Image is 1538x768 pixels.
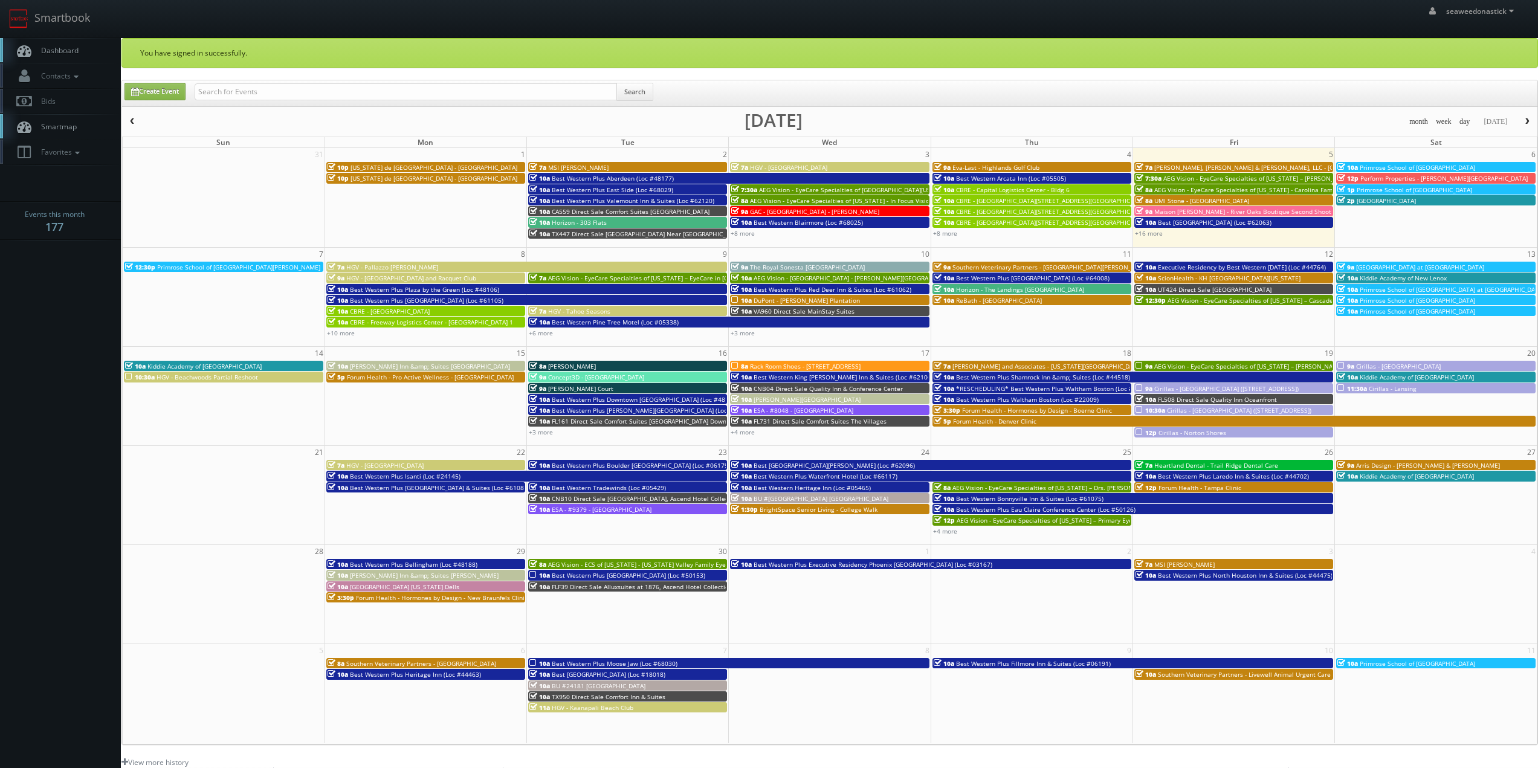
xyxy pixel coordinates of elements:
span: 5p [934,417,951,425]
span: 10a [934,186,954,194]
span: CBRE - [GEOGRAPHIC_DATA][STREET_ADDRESS][GEOGRAPHIC_DATA] [956,207,1149,216]
a: +16 more [1135,229,1163,237]
span: Contacts [35,71,82,81]
span: 10a [529,582,550,591]
span: 8a [1136,196,1152,205]
span: Southern Veterinary Partners - Livewell Animal Urgent Care of [GEOGRAPHIC_DATA] [1158,670,1399,679]
span: Best Western Pine Tree Motel (Loc #05338) [552,318,679,326]
span: 9a [731,207,748,216]
span: 10a [731,373,752,381]
span: 10a [731,483,752,492]
span: 10a [529,505,550,514]
span: 10a [731,395,752,404]
span: 31 [314,148,325,161]
input: Search for Events [195,83,617,100]
span: 8a [731,196,748,205]
span: Mon [418,137,433,147]
span: 10a [1136,285,1156,294]
span: 10a [934,373,954,381]
span: Wed [822,137,837,147]
span: 8a [328,659,344,668]
span: Kiddie Academy of [GEOGRAPHIC_DATA] [1360,472,1474,480]
span: Heartland Dental - Trail Ridge Dental Care [1154,461,1278,470]
span: Horizon - The Landings [GEOGRAPHIC_DATA] [956,285,1084,294]
span: Cirillas - [GEOGRAPHIC_DATA] ([STREET_ADDRESS]) [1154,384,1299,393]
span: 10a [934,274,954,282]
a: +3 more [731,329,755,337]
span: 9a [1337,362,1354,370]
span: VA960 Direct Sale MainStay Suites [754,307,855,315]
span: Fri [1230,137,1238,147]
span: Favorites [35,147,83,157]
span: 7a [1136,560,1152,569]
span: 10a [934,384,954,393]
span: 12p [1337,174,1359,182]
span: 10a [529,406,550,415]
span: 7a [328,263,344,271]
span: CA559 Direct Sale Comfort Suites [GEOGRAPHIC_DATA] [552,207,709,216]
span: CBRE - [GEOGRAPHIC_DATA] [350,307,430,315]
span: 10a [328,582,348,591]
span: 10a [1337,659,1358,668]
span: Rack Room Shoes - [STREET_ADDRESS] [750,362,861,370]
h2: [DATE] [745,114,803,126]
span: [GEOGRAPHIC_DATA] at [GEOGRAPHIC_DATA] [1356,263,1484,271]
span: Best [GEOGRAPHIC_DATA][PERSON_NAME] (Loc #62096) [754,461,915,470]
span: Best Western Plus Eau Claire Conference Center (Loc #50126) [956,505,1136,514]
span: CBRE - [GEOGRAPHIC_DATA][STREET_ADDRESS][GEOGRAPHIC_DATA] [956,196,1149,205]
span: Best Western King [PERSON_NAME] Inn & Suites (Loc #62106) [754,373,933,381]
span: Cirillas - Lansing [1369,384,1417,393]
span: 10a [529,461,550,470]
span: AEG Vision - EyeCare Specialties of [US_STATE] – Primary EyeCare ([GEOGRAPHIC_DATA]) [957,516,1210,524]
span: 10p [328,174,349,182]
span: 10a [731,285,752,294]
span: Eva-Last - Highlands Golf Club [952,163,1039,172]
span: 10a [1337,296,1358,305]
span: Best Western Bonnyville Inn & Suites (Loc #61075) [956,494,1103,503]
button: day [1455,114,1475,129]
span: 10a [328,571,348,579]
span: 7a [731,163,748,172]
button: Search [616,83,653,101]
span: FLF39 Direct Sale Alluxsuites at 1876, Ascend Hotel Collection [552,582,732,591]
span: 3:30p [328,593,354,602]
span: 9a [1136,384,1152,393]
span: 10a [328,296,348,305]
span: ReBath - [GEOGRAPHIC_DATA] [956,296,1042,305]
span: 10a [529,692,550,701]
span: 10a [328,670,348,679]
span: 10a [731,274,752,282]
span: 10a [1337,472,1358,480]
a: +4 more [731,428,755,436]
span: Best Western Plus Moose Jaw (Loc #68030) [552,659,677,668]
span: Best Western Plus [GEOGRAPHIC_DATA] (Loc #61105) [350,296,503,305]
span: Forum Health - Hormones by Design - New Braunfels Clinic [356,593,528,602]
span: Bids [35,96,56,106]
span: CNB04 Direct Sale Quality Inn & Conference Center [754,384,903,393]
span: AEG Vision - ECS of [US_STATE] - [US_STATE] Valley Family Eye Care [548,560,741,569]
span: Best Western Plus [PERSON_NAME][GEOGRAPHIC_DATA] (Loc #66006) [552,406,753,415]
span: 9a [529,373,546,381]
span: Best Western Heritage Inn (Loc #05465) [754,483,871,492]
span: 10a [1337,373,1358,381]
span: 10a [934,505,954,514]
span: AEG Vision - EyeCare Specialties of [US_STATE] – [PERSON_NAME] Eye Care [1154,362,1371,370]
span: MSI [PERSON_NAME] [1154,560,1215,569]
span: 8a [529,362,546,370]
span: Best Western Plus Shamrock Inn &amp; Suites (Loc #44518) [956,373,1130,381]
span: Horizon - 303 Flats [552,218,607,227]
span: The Royal Sonesta [GEOGRAPHIC_DATA] [750,263,865,271]
span: 10a [934,395,954,404]
span: 3 [924,148,931,161]
span: 10a [1337,274,1358,282]
span: BrightSpace Senior Living - College Walk [760,505,877,514]
span: 9a [731,263,748,271]
span: 10a [529,659,550,668]
p: You have signed in successfully. [140,48,1519,58]
span: Cirillas - [GEOGRAPHIC_DATA] ([STREET_ADDRESS]) [1167,406,1311,415]
span: 10p [328,163,349,172]
span: 10a [934,494,954,503]
span: Best Western Plus Plaza by the Green (Loc #48106) [350,285,499,294]
span: 1 [520,148,526,161]
span: Best Western Plus [GEOGRAPHIC_DATA] (Loc #64008) [956,274,1110,282]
